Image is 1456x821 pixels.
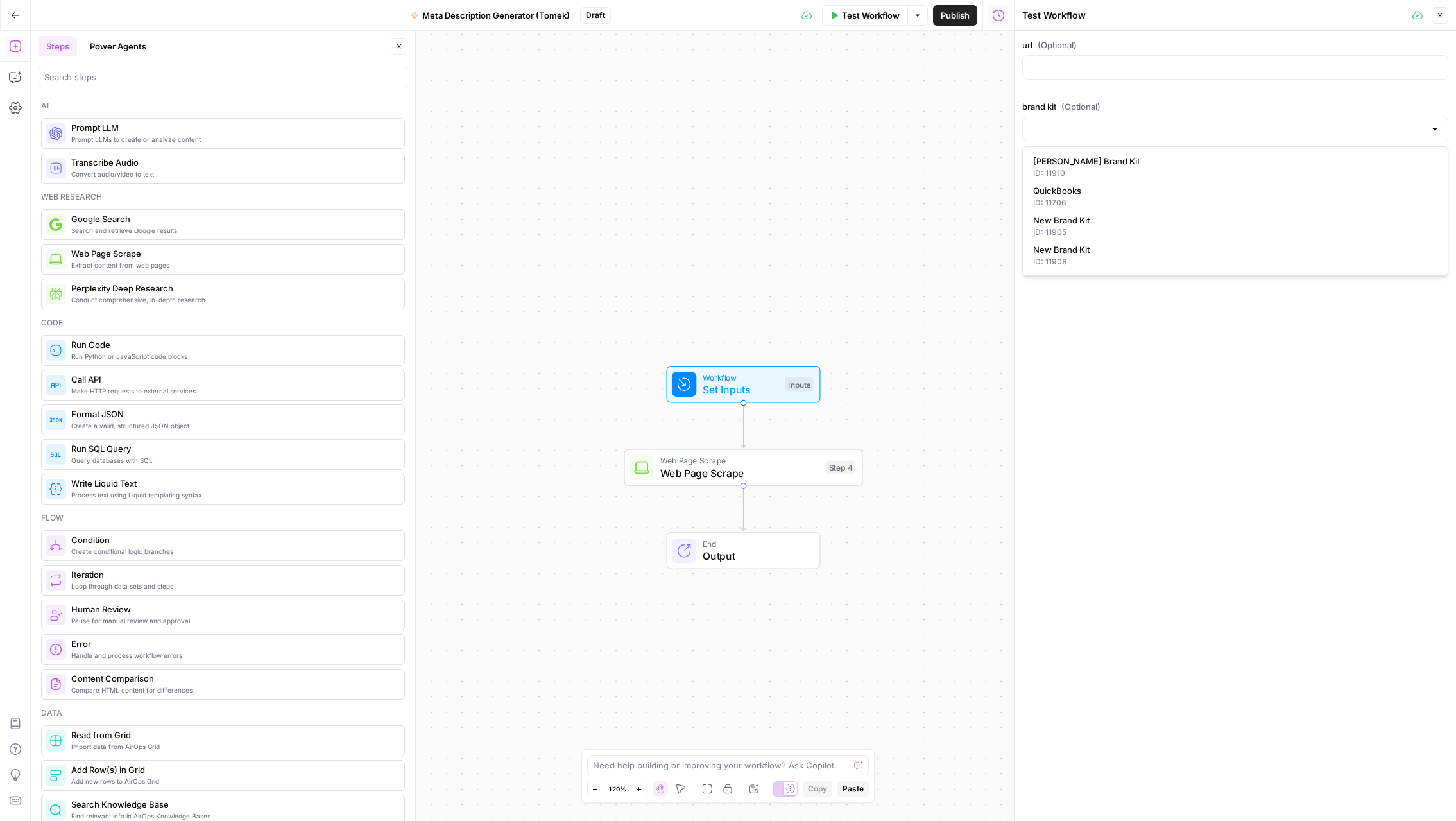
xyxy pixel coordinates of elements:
[71,650,394,661] span: Handle and process workflow errors
[624,449,863,487] div: Web Page ScrapeWeb Page ScrapeStep 4
[1033,197,1437,209] div: ID: 11706
[703,382,779,397] span: Set Inputs
[71,169,394,179] span: Convert audio/video to text
[741,486,746,531] g: Edge from step_4 to end
[803,781,832,797] button: Copy
[624,532,863,569] div: EndOutput
[71,386,394,396] span: Make HTTP requests to external services
[71,811,394,821] span: Find relevant info in AirOps Knowledge Bases
[71,212,394,225] span: Google Search
[71,763,394,776] span: Add Row(s) in Grid
[842,9,900,22] span: Test Workflow
[71,420,394,431] span: Create a valid, structured JSON object
[1022,39,1448,51] label: url
[71,637,394,650] span: Error
[71,373,394,386] span: Call API
[71,282,394,295] span: Perplexity Deep Research
[837,781,869,797] button: Paste
[49,678,62,691] img: vrinnnclop0vshvmafd7ip1g7ohf
[71,225,394,236] span: Search and retrieve Google results
[44,71,402,83] input: Search steps
[71,533,394,546] span: Condition
[71,260,394,270] span: Extract content from web pages
[71,581,394,591] span: Loop through data sets and steps
[71,798,394,811] span: Search Knowledge Base
[1033,184,1432,197] span: QuickBooks
[608,784,626,794] span: 120%
[71,455,394,465] span: Query databases with SQL
[71,408,394,420] span: Format JSON
[586,10,605,21] span: Draft
[71,729,394,741] span: Read from Grid
[1033,155,1432,168] span: [PERSON_NAME] Brand Kit
[1038,39,1077,51] span: (Optional)
[1033,256,1437,268] div: ID: 11908
[41,100,405,112] div: Ai
[71,685,394,695] span: Compare HTML content for differences
[741,403,746,448] g: Edge from start to step_4
[41,512,405,524] div: Flow
[822,5,907,26] button: Test Workflow
[71,741,394,752] span: Import data from AirOps Grid
[71,490,394,500] span: Process text using Liquid templating syntax
[703,548,807,564] span: Output
[1033,168,1437,179] div: ID: 11910
[71,156,394,169] span: Transcribe Audio
[843,783,864,795] span: Paste
[71,616,394,626] span: Pause for manual review and approval
[71,546,394,557] span: Create conditional logic branches
[41,317,405,329] div: Code
[41,707,405,719] div: Data
[1033,243,1432,256] span: New Brand Kit
[71,442,394,455] span: Run SQL Query
[71,338,394,351] span: Run Code
[39,36,77,56] button: Steps
[624,366,863,403] div: WorkflowSet InputsInputs
[808,783,827,795] span: Copy
[422,9,570,22] span: Meta Description Generator (Tomek)
[826,461,856,475] div: Step 4
[703,538,807,550] span: End
[71,603,394,616] span: Human Review
[1022,100,1448,113] label: brand kit
[403,5,578,26] button: Meta Description Generator (Tomek)
[71,351,394,361] span: Run Python or JavaScript code blocks
[71,134,394,144] span: Prompt LLMs to create or analyze content
[71,477,394,490] span: Write Liquid Text
[785,377,813,392] div: Inputs
[82,36,154,56] button: Power Agents
[660,454,819,467] span: Web Page Scrape
[71,121,394,134] span: Prompt LLM
[71,568,394,581] span: Iteration
[660,465,819,481] span: Web Page Scrape
[1033,227,1437,238] div: ID: 11905
[703,371,779,383] span: Workflow
[71,672,394,685] span: Content Comparison
[941,9,970,22] span: Publish
[1061,100,1101,113] span: (Optional)
[71,776,394,786] span: Add new rows to AirOps Grid
[1033,214,1432,227] span: New Brand Kit
[71,295,394,305] span: Conduct comprehensive, in-depth research
[71,247,394,260] span: Web Page Scrape
[933,5,977,26] button: Publish
[41,191,405,203] div: Web research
